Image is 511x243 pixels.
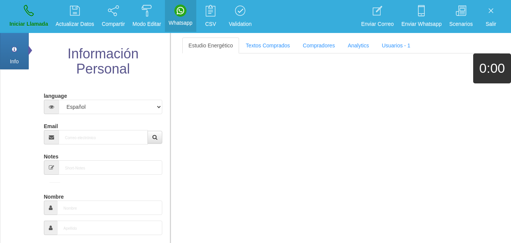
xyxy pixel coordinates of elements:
a: Whatsapp [166,2,195,30]
a: Iniciar Llamada [7,2,51,31]
input: Nombre [57,201,163,215]
p: Modo Editar [132,20,161,28]
a: Modo Editar [130,2,163,31]
a: Usuarios - 1 [376,38,416,53]
a: Validation [226,2,254,31]
a: Compartir [99,2,127,31]
a: Enviar Whatsapp [399,2,444,31]
p: Validation [229,20,252,28]
label: Nombre [44,190,64,201]
a: Textos Comprados [240,38,296,53]
input: Correo electrónico [59,130,148,144]
a: Salir [478,2,504,31]
p: Salir [480,20,502,28]
p: Scenarios [449,20,473,28]
p: Enviar Correo [361,20,394,28]
label: language [44,89,67,100]
input: Apellido [57,221,163,235]
a: CSV [197,2,224,31]
a: Compradores [297,38,341,53]
p: Enviar Whatsapp [401,20,442,28]
p: Whatsapp [169,19,193,27]
a: Estudio Energético [182,38,239,53]
label: Notes [44,150,59,160]
p: CSV [200,20,221,28]
p: Actualizar Datos [56,20,94,28]
p: Iniciar Llamada [9,20,48,28]
h2: Información Personal [42,46,165,76]
a: Scenarios [447,2,475,31]
input: Short-Notes [59,160,163,175]
label: Email [44,120,58,130]
a: Actualizar Datos [53,2,97,31]
a: Analytics [342,38,375,53]
h1: 0:00 [473,61,511,76]
a: Enviar Correo [359,2,396,31]
p: Compartir [102,20,125,28]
